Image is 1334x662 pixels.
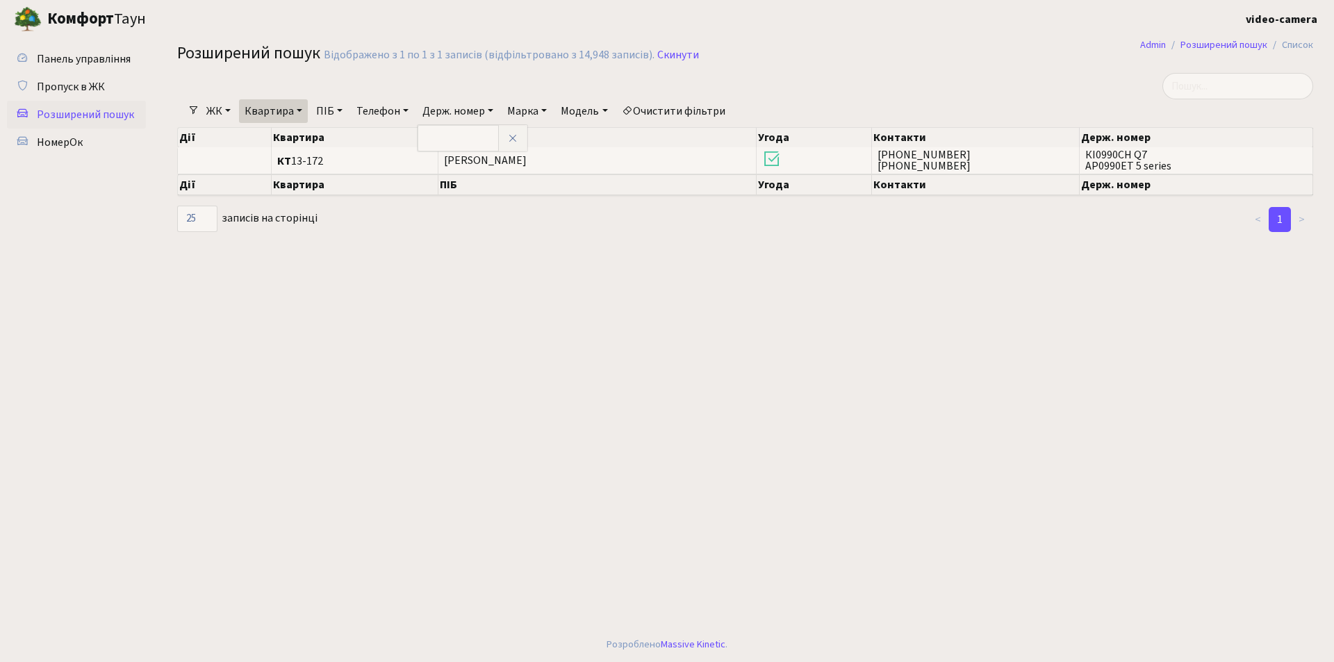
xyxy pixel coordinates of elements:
a: НомерОк [7,129,146,156]
span: Розширений пошук [37,107,134,122]
a: Admin [1140,38,1166,52]
a: Пропуск в ЖК [7,73,146,101]
a: Модель [555,99,613,123]
select: записів на сторінці [177,206,217,232]
th: Держ. номер [1080,174,1313,195]
span: [PHONE_NUMBER] [PHONE_NUMBER] [878,149,1074,172]
a: Телефон [351,99,414,123]
a: Скинути [657,49,699,62]
a: Розширений пошук [7,101,146,129]
span: Таун [47,8,146,31]
a: Очистити фільтри [616,99,731,123]
a: Панель управління [7,45,146,73]
th: Квартира [272,174,438,195]
th: ПІБ [438,174,757,195]
span: Розширений пошук [177,41,320,65]
a: ПІБ [311,99,348,123]
th: Дії [178,128,272,147]
button: Переключити навігацію [174,8,208,31]
th: Держ. номер [1080,128,1313,147]
span: 13-172 [277,156,432,167]
input: Пошук... [1162,73,1313,99]
label: записів на сторінці [177,206,318,232]
div: Відображено з 1 по 1 з 1 записів (відфільтровано з 14,948 записів). [324,49,654,62]
a: Розширений пошук [1180,38,1267,52]
b: video-camera [1246,12,1317,27]
th: Угода [757,128,872,147]
a: Massive Kinetic [661,637,725,652]
div: Розроблено . [607,637,727,652]
th: ПІБ [438,128,757,147]
img: logo.png [14,6,42,33]
b: КТ [277,154,291,169]
span: [PERSON_NAME] [444,154,527,169]
span: НомерОк [37,135,83,150]
nav: breadcrumb [1119,31,1334,60]
span: Панель управління [37,51,131,67]
th: Контакти [872,128,1080,147]
th: Дії [178,174,272,195]
th: Квартира [272,128,438,147]
th: Угода [757,174,872,195]
th: Контакти [872,174,1080,195]
a: Держ. номер [417,99,499,123]
span: КІ0990СН Q7 АР0990ЕТ 5 series [1085,149,1307,172]
a: Квартира [239,99,308,123]
a: ЖК [201,99,236,123]
span: Пропуск в ЖК [37,79,105,94]
a: Марка [502,99,552,123]
a: video-camera [1246,11,1317,28]
li: Список [1267,38,1313,53]
a: 1 [1269,207,1291,232]
b: Комфорт [47,8,114,30]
